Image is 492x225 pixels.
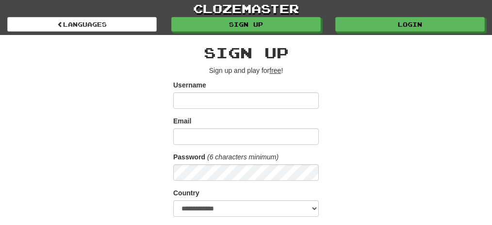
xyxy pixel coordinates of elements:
[173,116,191,126] label: Email
[335,17,485,32] a: Login
[173,80,206,90] label: Username
[173,188,199,198] label: Country
[171,17,321,32] a: Sign up
[173,152,205,162] label: Password
[7,17,157,32] a: Languages
[269,67,281,74] u: free
[173,45,319,61] h2: Sign up
[207,153,279,161] em: (6 characters minimum)
[173,66,319,75] p: Sign up and play for !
